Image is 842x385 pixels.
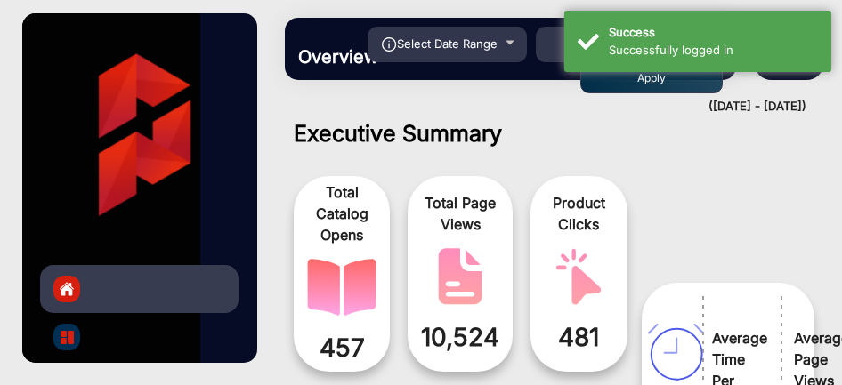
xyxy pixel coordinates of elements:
[421,318,499,356] span: 10,524
[421,192,499,235] span: Total Page Views
[267,98,806,116] div: ([DATE] - [DATE])
[307,329,376,366] span: 457
[580,62,723,93] button: Apply
[36,31,243,238] img: vmg-logo
[609,24,818,42] div: Success
[544,248,613,305] img: catalog
[382,37,397,52] img: icon
[544,192,613,235] span: Product Clicks
[59,281,75,297] img: home
[397,36,498,51] span: Select Date Range
[544,318,613,356] span: 481
[61,331,74,344] img: catalog
[294,120,815,147] h1: Executive Summary
[609,42,818,60] div: Successfully logged in
[425,248,495,305] img: catalog
[298,46,547,68] h3: Overview
[648,324,704,381] img: catalog
[307,259,376,316] img: catalog
[307,181,376,245] span: Total Catalog Opens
